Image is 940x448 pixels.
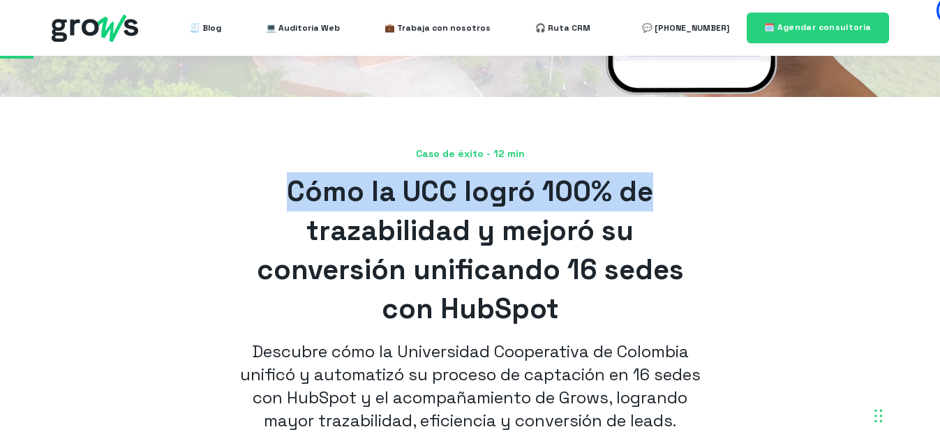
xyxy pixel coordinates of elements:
a: 💼 Trabaja con nosotros [385,14,491,42]
span: Caso de éxito - 12 min [52,147,889,161]
span: 🗓️ Agendar consultoría [764,22,872,33]
p: Descubre cómo la Universidad Cooperativa de Colombia unificó y automatizó su proceso de captación... [233,340,708,432]
span: Cómo la UCC logró 100% de trazabilidad y mejoró su conversión unificando 16 sedes con HubSpot [257,174,684,327]
div: Widget de chat [870,381,940,448]
div: Arrastrar [874,395,883,437]
a: 🧾 Blog [190,14,221,42]
a: 🗓️ Agendar consultoría [747,13,889,43]
a: 💻 Auditoría Web [266,14,340,42]
a: 💬 [PHONE_NUMBER] [642,14,729,42]
img: grows - hubspot [52,15,138,42]
iframe: Chat Widget [870,381,940,448]
a: 🎧 Ruta CRM [535,14,590,42]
